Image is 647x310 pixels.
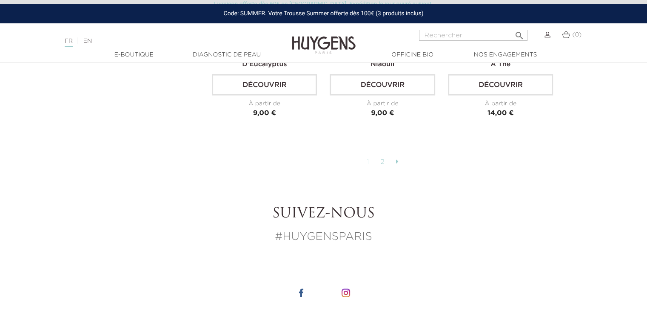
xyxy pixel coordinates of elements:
a: EN [83,38,92,44]
div: À partir de [448,99,553,108]
a: Découvrir [330,74,435,96]
p: #HUYGENSPARIS [88,229,560,245]
a: Nos engagements [463,51,548,59]
a: Officine Bio [370,51,455,59]
input: Rechercher [419,30,527,41]
a: Découvrir [212,74,317,96]
a: FR [65,38,73,47]
div: | [60,36,263,46]
h2: Suivez-nous [88,206,560,222]
img: Huygens [292,23,356,55]
div: À partir de [330,99,435,108]
button:  [511,27,527,39]
span: (0) [572,32,581,38]
span: 14,00 € [487,110,514,117]
img: icone facebook [297,289,305,297]
a: E-Boutique [91,51,177,59]
span: 9,00 € [371,110,394,117]
span: 9,00 € [253,110,276,117]
div: À partir de [212,99,317,108]
a: 1 [362,155,374,169]
a: Découvrir [448,74,553,96]
a: Diagnostic de peau [184,51,269,59]
a: 2 [376,155,389,169]
img: icone instagram [342,289,350,297]
i:  [514,28,524,38]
